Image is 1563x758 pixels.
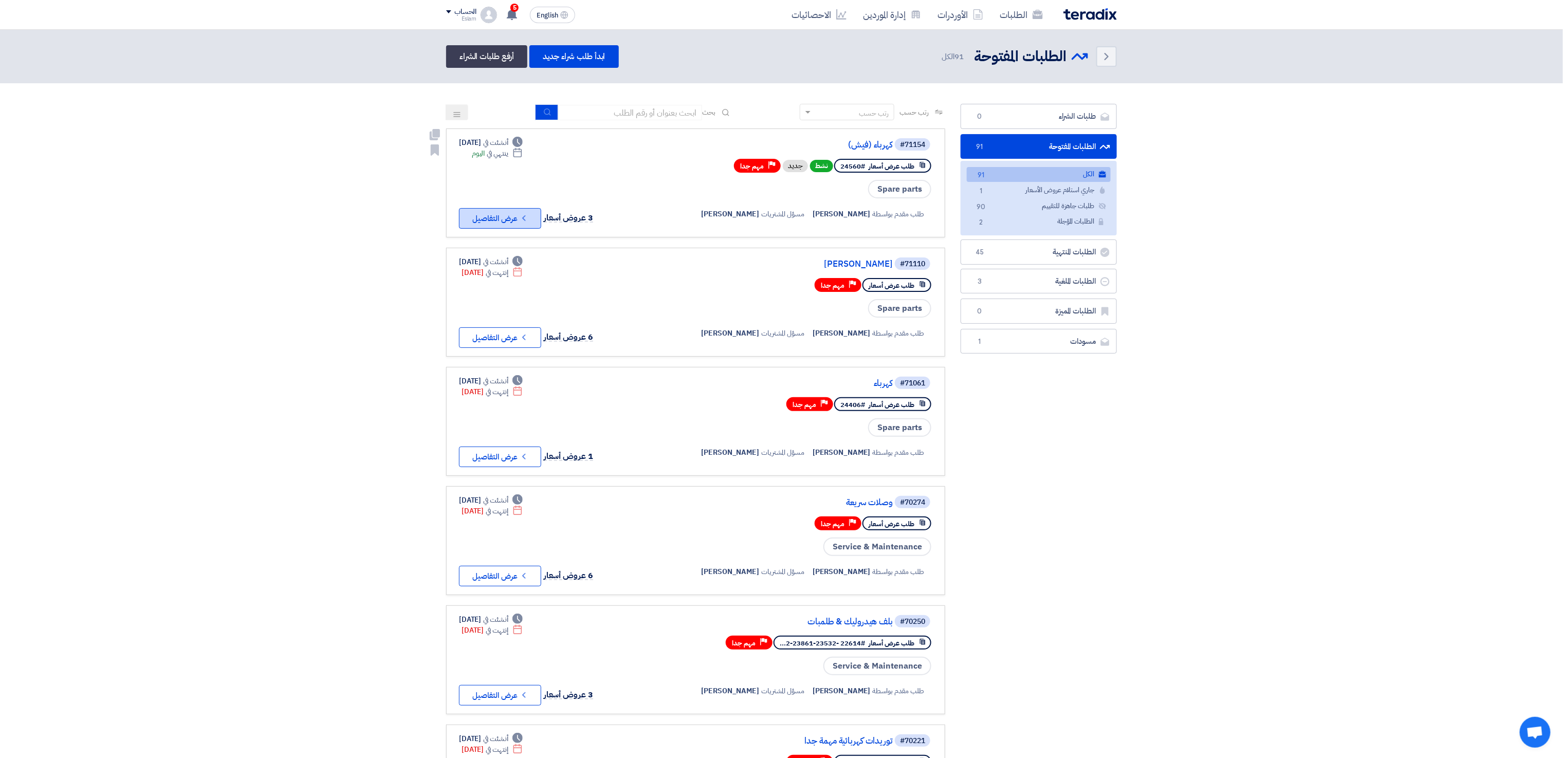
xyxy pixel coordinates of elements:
[687,736,893,746] a: توريدات كهربائية مهمة جدا
[942,51,966,63] span: الكل
[975,170,987,181] span: 91
[483,733,508,744] span: أنشئت في
[1063,8,1117,20] img: Teradix logo
[869,281,914,290] span: طلب عرض أسعار
[687,260,893,269] a: [PERSON_NAME]
[544,689,593,701] span: 3 عروض أسعار
[974,47,1066,67] h2: الطلبات المفتوحة
[446,16,476,22] div: Eslam
[486,267,508,278] span: إنتهت في
[821,281,844,290] span: مهم جدا
[702,107,715,118] span: بحث
[483,256,508,267] span: أنشئت في
[558,105,702,120] input: ابحث بعنوان أو رقم الطلب
[701,328,759,339] span: [PERSON_NAME]
[462,267,523,278] div: [DATE]
[761,209,804,219] span: مسؤل المشتريات
[975,217,987,228] span: 2
[462,744,523,755] div: [DATE]
[823,657,931,675] span: Service & Maintenance
[973,306,986,317] span: 0
[780,638,865,648] span: #22614 -23532-23861-2...
[967,167,1111,182] a: الكل
[967,214,1111,229] a: الطلبات المؤجلة
[530,7,575,23] button: English
[967,199,1111,214] a: طلبات جاهزة للتقييم
[701,447,759,458] span: [PERSON_NAME]
[975,186,987,197] span: 1
[483,614,508,625] span: أنشئت في
[961,134,1117,159] a: الطلبات المفتوحة91
[973,247,986,257] span: 45
[687,617,893,626] a: بلف هيدروليك & طلمبات
[459,376,523,386] div: [DATE]
[459,566,541,586] button: عرض التفاصيل
[813,686,871,696] span: [PERSON_NAME]
[813,209,871,219] span: [PERSON_NAME]
[687,498,893,507] a: وصلات سريعة
[961,329,1117,354] a: مسودات1
[783,3,855,27] a: الاحصائيات
[783,160,808,172] div: جديد
[873,328,925,339] span: طلب مقدم بواسطة
[868,299,931,318] span: Spare parts
[544,569,593,582] span: 6 عروض أسعار
[973,142,986,152] span: 91
[529,45,618,68] a: ابدأ طلب شراء جديد
[900,261,925,268] div: #71110
[544,331,593,343] span: 6 عروض أسعار
[823,538,931,556] span: Service & Maintenance
[761,686,804,696] span: مسؤل المشتريات
[840,161,865,171] span: #24560
[483,137,508,148] span: أنشئت في
[991,3,1051,27] a: الطلبات
[869,519,914,529] span: طلب عرض أسعار
[810,160,833,172] span: نشط
[701,686,759,696] span: [PERSON_NAME]
[900,141,925,149] div: #71154
[761,328,804,339] span: مسؤل المشتريات
[873,566,925,577] span: طلب مقدم بواسطة
[900,380,925,387] div: #71061
[761,566,804,577] span: مسؤل المشتريات
[486,625,508,636] span: إنتهت في
[869,638,914,648] span: طلب عرض أسعار
[459,327,541,348] button: عرض التفاصيل
[732,638,756,648] span: مهم جدا
[793,400,816,410] span: مهم جدا
[900,618,925,625] div: #70250
[813,328,871,339] span: [PERSON_NAME]
[486,506,508,516] span: إنتهت في
[929,3,991,27] a: الأوردرات
[899,107,929,118] span: رتب حسب
[462,625,523,636] div: [DATE]
[459,208,541,229] button: عرض التفاصيل
[840,400,865,410] span: #24406
[481,7,497,23] img: profile_test.png
[973,112,986,122] span: 0
[459,614,523,625] div: [DATE]
[459,733,523,744] div: [DATE]
[701,566,759,577] span: [PERSON_NAME]
[859,108,889,119] div: رتب حسب
[868,418,931,437] span: Spare parts
[459,447,541,467] button: عرض التفاصيل
[973,337,986,347] span: 1
[961,239,1117,265] a: الطلبات المنتهية45
[961,299,1117,324] a: الطلبات المميزة0
[687,140,893,150] a: كهرباء (فيش)
[900,499,925,506] div: #70274
[687,379,893,388] a: كهرباء
[873,209,925,219] span: طلب مقدم بواسطة
[868,180,931,198] span: Spare parts
[544,212,593,224] span: 3 عروض أسعار
[813,447,871,458] span: [PERSON_NAME]
[462,506,523,516] div: [DATE]
[821,519,844,529] span: مهم جدا
[1520,717,1551,748] a: Open chat
[459,256,523,267] div: [DATE]
[961,269,1117,294] a: الطلبات الملغية3
[459,495,523,506] div: [DATE]
[740,161,764,171] span: مهم جدا
[873,447,925,458] span: طلب مقدم بواسطة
